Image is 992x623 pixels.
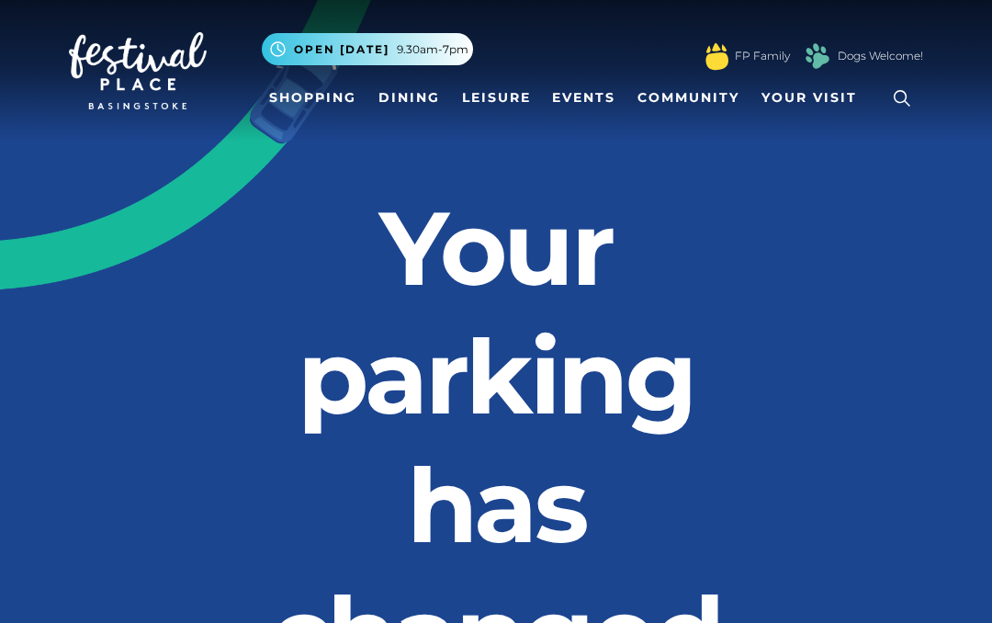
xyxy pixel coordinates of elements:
a: Dogs Welcome! [838,48,923,64]
span: Your Visit [761,88,857,108]
a: Dining [371,81,447,115]
button: Open [DATE] 9.30am-7pm [262,33,473,65]
a: FP Family [735,48,790,64]
a: Leisure [455,81,538,115]
a: Community [630,81,747,115]
a: Your Visit [754,81,874,115]
span: 9.30am-7pm [397,41,468,58]
span: Open [DATE] [294,41,389,58]
a: Shopping [262,81,364,115]
a: Events [545,81,623,115]
img: Festival Place Logo [69,32,207,109]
